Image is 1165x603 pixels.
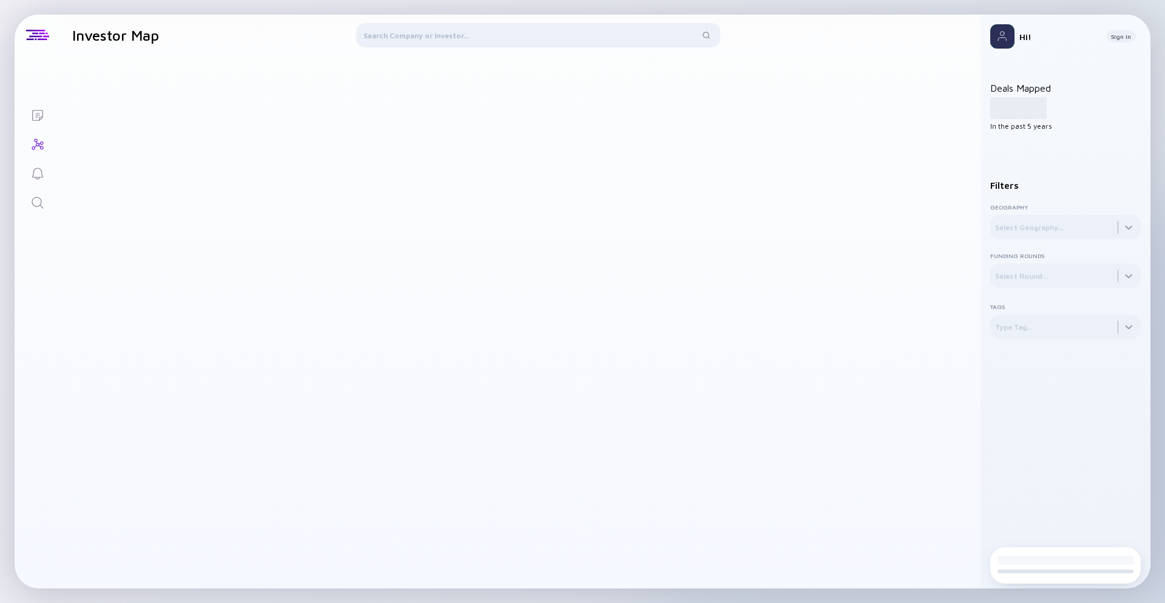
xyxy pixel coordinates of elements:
a: Investor Map [15,129,60,158]
button: Sign In [1106,30,1136,43]
a: Search [15,187,60,216]
div: In the past 5 years [990,121,1141,131]
img: graph-loading.svg [436,207,660,402]
img: Profile Picture [990,24,1015,49]
h1: Investor Map [72,27,159,44]
div: Deals Mapped [990,83,1141,131]
a: Lists [15,100,60,129]
div: 1,234 [990,97,1047,119]
a: Reminders [15,158,60,187]
div: Filters [990,180,1141,191]
div: Hi! [1019,32,1096,42]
